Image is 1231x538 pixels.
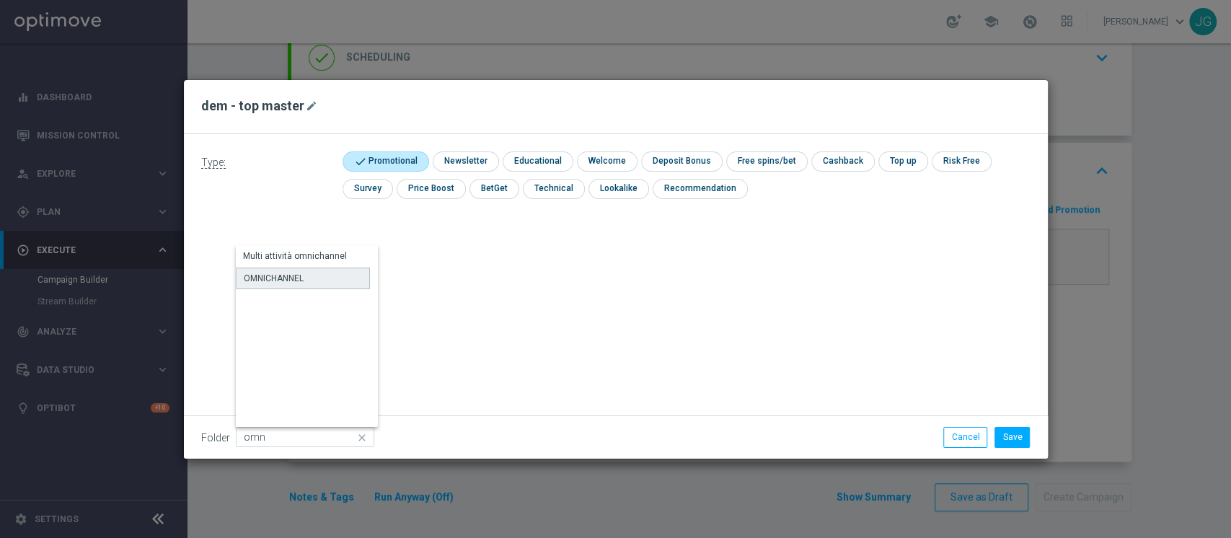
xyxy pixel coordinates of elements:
div: OMNICHANNEL [244,272,304,285]
label: Folder [201,432,230,444]
i: close [356,428,370,448]
button: mode_edit [304,97,322,115]
div: Multi attività omnichannel [243,250,347,263]
button: Save [994,427,1030,447]
input: Quick find [236,427,374,447]
div: Press SPACE to select this row. [236,246,370,268]
i: mode_edit [306,100,317,112]
h2: dem - top master [201,97,304,115]
div: Press SPACE to select this row. [236,268,370,289]
span: Type: [201,156,226,169]
button: Cancel [943,427,987,447]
